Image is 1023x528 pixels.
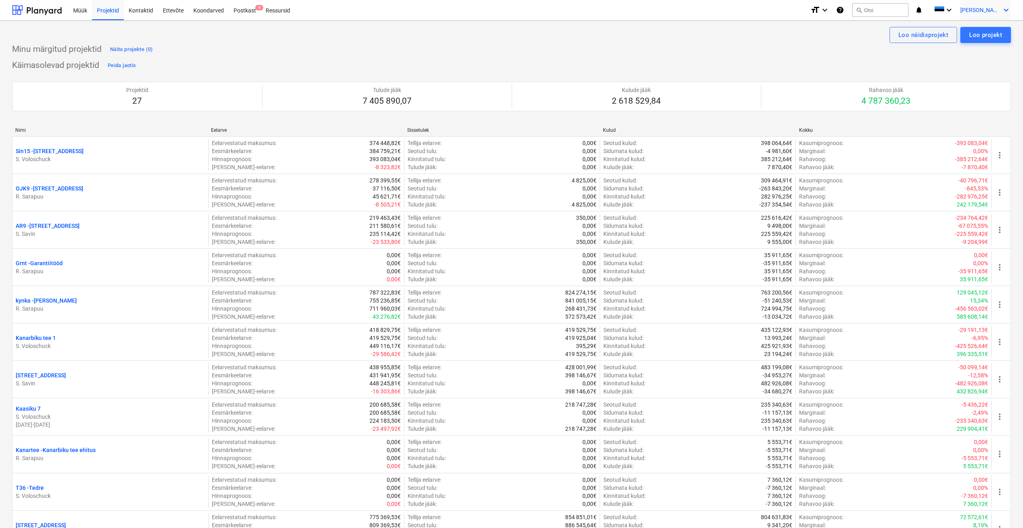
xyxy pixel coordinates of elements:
[565,363,597,371] p: 428 001,99€
[957,201,988,209] p: 242 179,54€
[995,225,1005,235] span: more_vert
[960,7,1000,13] span: [PERSON_NAME]
[799,371,826,379] p: Marginaal :
[955,192,988,201] p: -282 976,25€
[212,289,277,297] p: Eelarvestatud maksumus :
[820,5,830,15] i: keyboard_arrow_down
[408,313,437,321] p: Tulude jääk :
[799,184,826,192] p: Marginaal :
[582,275,597,283] p: 0,00€
[16,147,205,163] div: Sin15 -[STREET_ADDRESS]S. Voloschuck
[960,275,988,283] p: 35 911,65€
[374,163,401,171] p: -8 323,82€
[126,86,148,94] p: Projektid
[16,297,205,313] div: kynka -[PERSON_NAME]R. Sarapuu
[799,127,988,133] div: Kokku
[582,155,597,163] p: 0,00€
[565,326,597,334] p: 419 529,75€
[582,251,597,259] p: 0,00€
[16,192,205,201] p: R. Sarapuu
[16,222,205,238] div: AR9 -[STREET_ADDRESS]S. Savin
[995,150,1005,160] span: more_vert
[767,163,792,171] p: 7 870,40€
[212,379,252,387] p: Hinnaprognoos :
[16,446,96,454] p: Kanartee - Kanarbiku tee ehitus
[612,96,661,107] p: 2 618 529,84
[957,350,988,358] p: 396 335,51€
[576,342,597,350] p: 395,29€
[572,201,597,209] p: 4 825,00€
[759,201,792,209] p: -237 354,54€
[603,192,646,201] p: Kinnitatud kulud :
[958,176,988,184] p: -40 796,71€
[110,45,153,54] div: Näita projekte (0)
[890,27,957,43] button: Loo näidisprojekt
[212,275,275,283] p: [PERSON_NAME]-eelarve :
[955,379,988,387] p: -482 926,08€
[408,139,441,147] p: Tellija eelarve :
[603,139,637,147] p: Seotud kulud :
[603,259,644,267] p: Sidumata kulud :
[212,201,275,209] p: [PERSON_NAME]-eelarve :
[369,371,401,379] p: 431 941,95€
[371,238,401,246] p: -23 533,80€
[995,300,1005,309] span: more_vert
[212,326,277,334] p: Eelarvestatud maksumus :
[799,289,843,297] p: Kasumiprognoos :
[761,379,792,387] p: 482 926,08€
[408,230,446,238] p: Kinnitatud tulu :
[212,238,275,246] p: [PERSON_NAME]-eelarve :
[995,188,1005,197] span: more_vert
[955,230,988,238] p: -225 559,42€
[408,350,437,358] p: Tulude jääk :
[373,313,401,321] p: 43 276,82€
[212,251,277,259] p: Eelarvestatud maksumus :
[960,27,1011,43] button: Loo projekt
[612,86,661,94] p: Kulude jääk
[408,192,446,201] p: Kinnitatud tulu :
[369,176,401,184] p: 278 399,55€
[995,337,1005,347] span: more_vert
[212,387,275,395] p: [PERSON_NAME]-eelarve :
[799,363,843,371] p: Kasumiprognoos :
[761,192,792,201] p: 282 976,25€
[761,363,792,371] p: 483 199,08€
[369,230,401,238] p: 235 114,42€
[16,147,84,155] p: Sin15 - [STREET_ADDRESS]
[961,238,988,246] p: -9 204,99€
[16,492,205,500] p: S. Voloschuck
[565,350,597,358] p: 419 529,75€
[565,305,597,313] p: 268 431,73€
[369,222,401,230] p: 211 580,61€
[764,350,792,358] p: 23 194,24€
[603,289,637,297] p: Seotud kulud :
[16,484,205,500] div: T36 -TedreS. Voloschuck
[369,155,401,163] p: 393 083,04€
[16,184,83,192] p: OJK9 - [STREET_ADDRESS]
[12,44,102,55] p: Minu märgitud projektid
[761,305,792,313] p: 724 994,75€
[761,230,792,238] p: 225 559,42€
[255,5,263,10] span: 6
[407,127,597,133] div: Sissetulek
[973,259,988,267] p: 0,00%
[212,222,252,230] p: Eesmärkeelarve :
[16,297,77,305] p: kynka - [PERSON_NAME]
[958,267,988,275] p: -35 911,65€
[408,163,437,171] p: Tulude jääk :
[603,305,646,313] p: Kinnitatud kulud :
[761,289,792,297] p: 763 200,56€
[603,163,633,171] p: Kulude jääk :
[799,163,834,171] p: Rahavoo jääk :
[373,192,401,201] p: 45 621,71€
[603,176,637,184] p: Seotud kulud :
[108,61,136,70] div: Peida jaotis
[16,230,205,238] p: S. Savin
[126,96,148,107] p: 27
[603,201,633,209] p: Kulude jääk :
[576,214,597,222] p: 350,00€
[16,484,44,492] p: T36 - Tedre
[761,326,792,334] p: 435 122,93€
[861,86,910,94] p: Rahavoo jääk
[603,363,637,371] p: Seotud kulud :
